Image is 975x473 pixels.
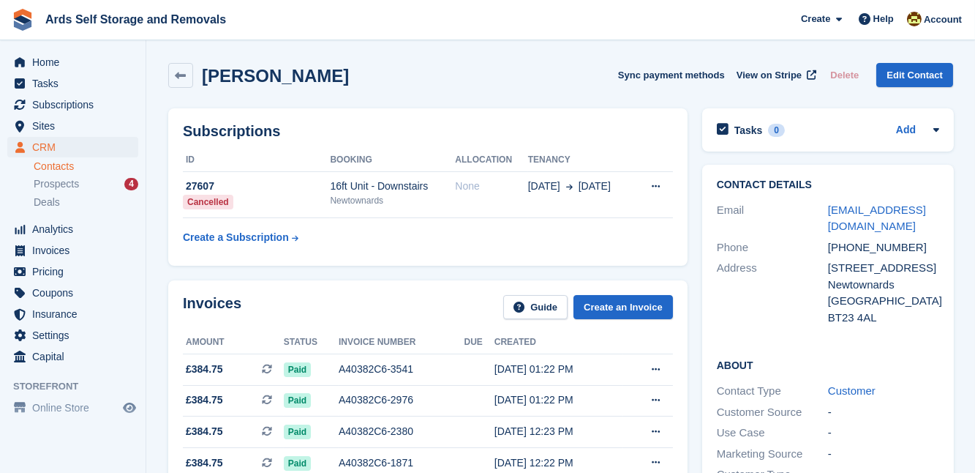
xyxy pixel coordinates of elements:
[828,446,939,463] div: -
[828,310,939,327] div: BT23 4AL
[494,362,623,377] div: [DATE] 01:22 PM
[32,52,120,72] span: Home
[7,73,138,94] a: menu
[503,295,568,319] a: Guide
[7,304,138,324] a: menu
[731,63,819,87] a: View on Stripe
[183,123,673,140] h2: Subscriptions
[284,425,311,439] span: Paid
[824,63,865,87] button: Delete
[828,277,939,294] div: Newtownards
[924,12,962,27] span: Account
[7,283,138,303] a: menu
[183,224,298,251] a: Create a Subscription
[32,304,120,324] span: Insurance
[828,204,926,233] a: [EMAIL_ADDRESS][DOMAIN_NAME]
[183,179,330,194] div: 27607
[828,260,939,277] div: [STREET_ADDRESS]
[183,295,241,319] h2: Invoices
[528,179,560,194] span: [DATE]
[7,398,138,418] a: menu
[32,346,120,367] span: Capital
[494,455,623,471] div: [DATE] 12:22 PM
[284,393,311,408] span: Paid
[801,12,830,26] span: Create
[7,137,138,157] a: menu
[579,179,611,194] span: [DATE]
[7,325,138,346] a: menu
[183,195,233,209] div: Cancelled
[717,383,828,400] div: Contact Type
[717,425,828,442] div: Use Case
[7,219,138,239] a: menu
[202,66,349,86] h2: [PERSON_NAME]
[717,260,828,326] div: Address
[32,73,120,94] span: Tasks
[828,425,939,442] div: -
[183,149,330,172] th: ID
[186,362,223,377] span: £384.75
[339,331,464,354] th: Invoice number
[339,362,464,377] div: A40382C6-3541
[284,331,339,354] th: Status
[186,392,223,408] span: £384.75
[32,137,120,157] span: CRM
[34,195,138,210] a: Deals
[7,94,138,115] a: menu
[455,149,527,172] th: Allocation
[330,179,455,194] div: 16ft Unit - Downstairs
[717,202,828,235] div: Email
[34,177,79,191] span: Prospects
[34,195,60,209] span: Deals
[528,149,634,172] th: Tenancy
[124,178,138,190] div: 4
[34,176,138,192] a: Prospects 4
[39,7,232,31] a: Ards Self Storage and Removals
[284,362,311,377] span: Paid
[183,331,284,354] th: Amount
[828,239,939,256] div: [PHONE_NUMBER]
[7,346,138,367] a: menu
[717,179,939,191] h2: Contact Details
[7,240,138,261] a: menu
[32,94,120,115] span: Subscriptions
[7,52,138,72] a: menu
[13,379,146,394] span: Storefront
[734,124,763,137] h2: Tasks
[494,331,623,354] th: Created
[7,116,138,136] a: menu
[32,116,120,136] span: Sites
[32,240,120,261] span: Invoices
[32,261,120,282] span: Pricing
[32,325,120,346] span: Settings
[737,68,802,83] span: View on Stripe
[32,219,120,239] span: Analytics
[876,63,953,87] a: Edit Contact
[717,404,828,421] div: Customer Source
[121,399,138,417] a: Preview store
[717,357,939,372] h2: About
[339,424,464,439] div: A40382C6-2380
[907,12,922,26] img: Mark McFerran
[32,283,120,303] span: Coupons
[339,455,464,471] div: A40382C6-1871
[573,295,673,319] a: Create an Invoice
[618,63,725,87] button: Sync payment methods
[34,160,138,174] a: Contacts
[896,122,916,139] a: Add
[717,446,828,463] div: Marketing Source
[828,384,876,397] a: Customer
[828,293,939,310] div: [GEOGRAPHIC_DATA]
[12,9,34,31] img: stora-icon-8386f47178a22dfd0bd8f6a31ec36ba5ce8667c1dd55bd0f319d3a0aa187defe.svg
[330,149,455,172] th: Booking
[768,124,785,137] div: 0
[7,261,138,282] a: menu
[32,398,120,418] span: Online Store
[873,12,894,26] span: Help
[828,404,939,421] div: -
[464,331,494,354] th: Due
[183,230,289,245] div: Create a Subscription
[494,392,623,408] div: [DATE] 01:22 PM
[186,455,223,471] span: £384.75
[339,392,464,408] div: A40382C6-2976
